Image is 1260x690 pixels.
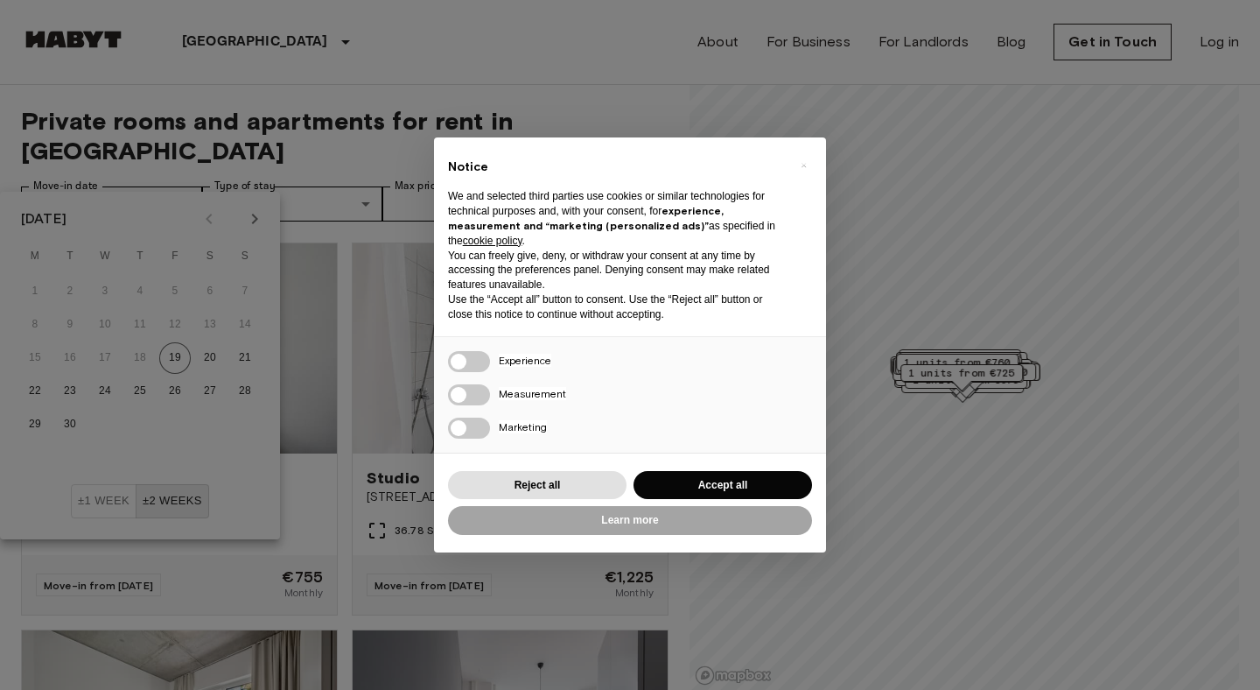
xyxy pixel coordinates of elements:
[499,354,551,367] span: Experience
[448,204,724,232] strong: experience, measurement and “marketing (personalized ads)”
[448,158,784,176] h2: Notice
[789,151,817,180] button: Close this notice
[633,471,812,500] button: Accept all
[448,249,784,292] p: You can freely give, deny, or withdraw your consent at any time by accessing the preferences pane...
[499,420,547,433] span: Marketing
[801,155,807,176] span: ×
[448,506,812,535] button: Learn more
[499,387,566,400] span: Measurement
[448,189,784,248] p: We and selected third parties use cookies or similar technologies for technical purposes and, wit...
[448,292,784,322] p: Use the “Accept all” button to consent. Use the “Reject all” button or close this notice to conti...
[448,471,626,500] button: Reject all
[463,235,522,247] a: cookie policy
